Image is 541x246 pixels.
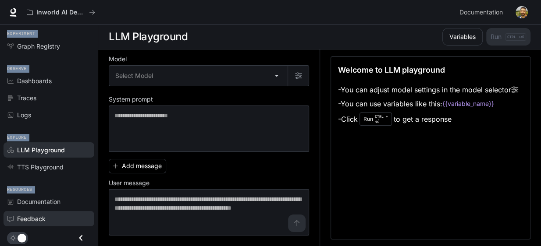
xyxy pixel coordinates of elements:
[17,93,36,102] span: Traces
[442,99,494,108] code: {{variable_name}}
[338,111,518,127] li: - Click to get a response
[109,96,153,102] p: System prompt
[338,83,518,97] li: - You can adjust model settings in the model selector
[459,7,503,18] span: Documentation
[17,110,31,119] span: Logs
[115,71,153,80] span: Select Model
[4,39,94,54] a: Graph Registry
[23,4,99,21] button: All workspaces
[109,56,127,62] p: Model
[375,114,388,124] p: ⏎
[4,107,94,123] a: Logs
[375,114,388,119] p: CTRL +
[36,9,85,16] p: Inworld AI Demos
[442,28,483,46] button: Variables
[359,112,392,126] div: Run
[4,73,94,88] a: Dashboards
[4,194,94,209] a: Documentation
[516,6,528,18] img: User avatar
[17,162,64,172] span: TTS Playground
[17,214,46,223] span: Feedback
[17,197,61,206] span: Documentation
[4,90,94,105] a: Traces
[4,159,94,175] a: TTS Playground
[18,233,26,242] span: Dark mode toggle
[109,159,166,173] button: Add message
[338,64,445,76] p: Welcome to LLM playground
[109,180,149,186] p: User message
[4,142,94,158] a: LLM Playground
[17,42,60,51] span: Graph Registry
[456,4,509,21] a: Documentation
[109,28,188,46] h1: LLM Playground
[338,97,518,111] li: - You can use variables like this:
[17,145,65,155] span: LLM Playground
[4,211,94,226] a: Feedback
[109,66,288,86] div: Select Model
[513,4,530,21] button: User avatar
[17,76,52,85] span: Dashboards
